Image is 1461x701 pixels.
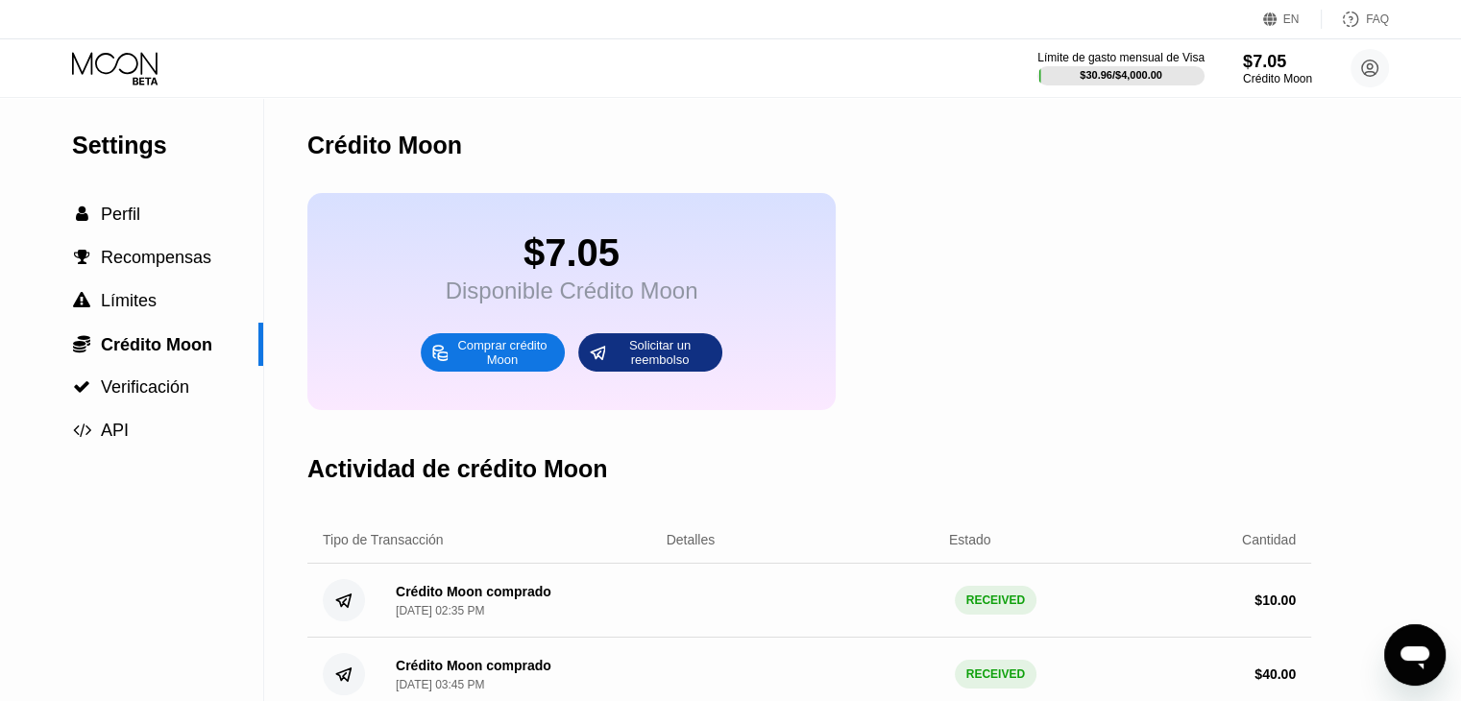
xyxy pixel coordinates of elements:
[1243,52,1312,85] div: $7.05Crédito Moon
[1322,10,1389,29] div: FAQ
[396,658,551,673] div: Crédito Moon comprado
[1243,52,1312,72] div: $7.05
[73,378,90,396] span: 
[72,205,91,223] div: 
[72,378,91,396] div: 
[667,532,716,547] div: Detalles
[1242,532,1296,547] div: Cantidad
[101,291,157,310] span: Límites
[955,586,1036,615] div: RECEIVED
[450,337,555,368] div: Comprar crédito Moon
[323,532,444,547] div: Tipo de Transacción
[1037,51,1205,85] div: Límite de gasto mensual de Visa$30.96/$4,000.00
[446,278,698,304] div: Disponible Crédito Moon
[73,334,90,353] span: 
[1283,12,1300,26] div: EN
[72,249,91,266] div: 
[607,337,713,368] div: Solicitar un reembolso
[1254,592,1296,608] div: $ 10.00
[1384,624,1446,686] iframe: Botón para iniciar la ventana de mensajería
[74,249,90,266] span: 
[101,335,212,354] span: Crédito Moon
[76,205,88,223] span: 
[101,421,129,440] span: API
[446,231,698,275] div: $7.05
[307,455,608,483] div: Actividad de crédito Moon
[396,584,551,599] div: Crédito Moon comprado
[101,377,189,397] span: Verificación
[1037,51,1205,64] div: Límite de gasto mensual de Visa
[72,292,91,309] div: 
[307,132,462,159] div: Crédito Moon
[1243,72,1312,85] div: Crédito Moon
[955,660,1036,689] div: RECEIVED
[949,532,991,547] div: Estado
[101,248,211,267] span: Recompensas
[72,334,91,353] div: 
[396,604,484,617] div: [DATE] 02:35 PM
[72,132,263,159] div: Settings
[1263,10,1322,29] div: EN
[578,333,722,372] div: Solicitar un reembolso
[1080,69,1162,81] div: $30.96 / $4,000.00
[73,292,90,309] span: 
[72,422,91,439] div: 
[1366,12,1389,26] div: FAQ
[421,333,565,372] div: Comprar crédito Moon
[1254,666,1296,682] div: $ 40.00
[73,422,91,439] span: 
[101,205,140,224] span: Perfil
[396,678,484,691] div: [DATE] 03:45 PM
